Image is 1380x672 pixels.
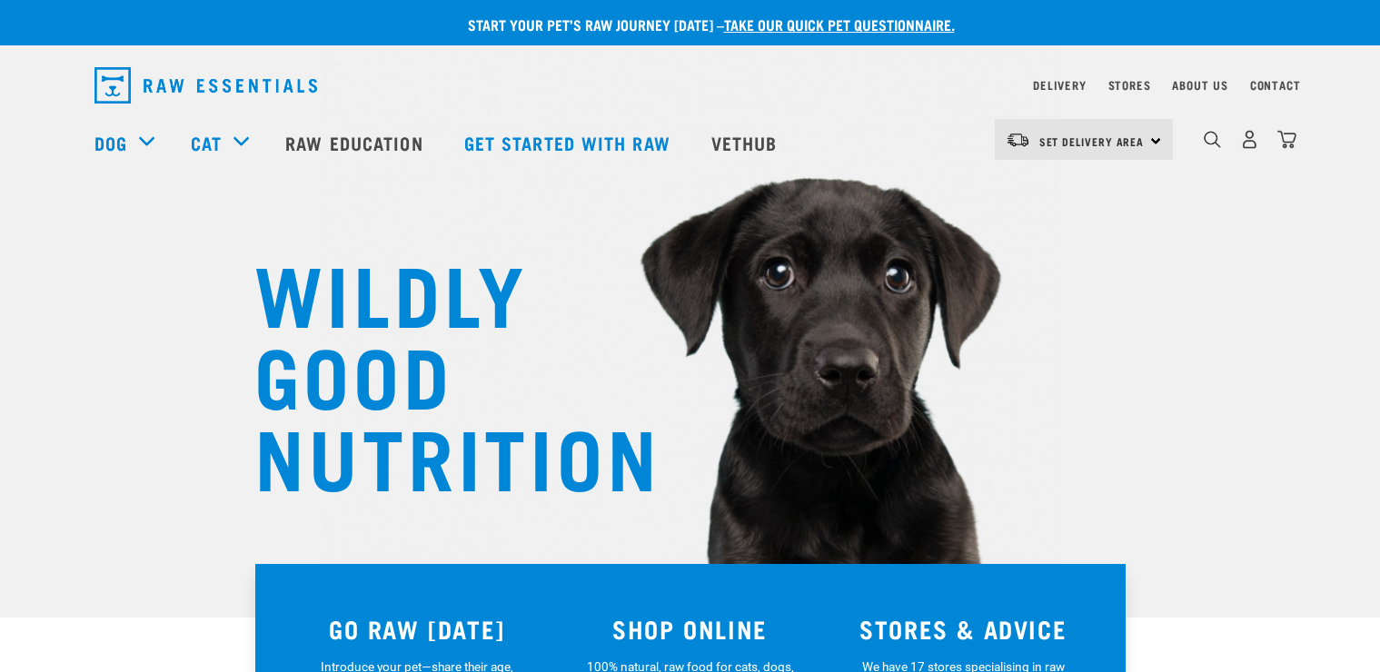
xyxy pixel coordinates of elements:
img: user.png [1240,130,1259,149]
h1: WILDLY GOOD NUTRITION [254,250,618,495]
img: home-icon-1@2x.png [1204,131,1221,148]
a: Get started with Raw [446,106,693,179]
nav: dropdown navigation [80,60,1301,111]
a: Contact [1250,82,1301,88]
a: take our quick pet questionnaire. [724,20,955,28]
a: Raw Education [267,106,445,179]
h3: SHOP ONLINE [564,615,816,643]
img: home-icon@2x.png [1277,130,1296,149]
a: Cat [191,129,222,156]
img: Raw Essentials Logo [94,67,317,104]
a: About Us [1172,82,1227,88]
img: van-moving.png [1006,132,1030,148]
h3: GO RAW [DATE] [292,615,543,643]
span: Set Delivery Area [1039,138,1145,144]
h3: STORES & ADVICE [838,615,1089,643]
a: Vethub [693,106,800,179]
a: Stores [1108,82,1151,88]
a: Dog [94,129,127,156]
a: Delivery [1033,82,1086,88]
